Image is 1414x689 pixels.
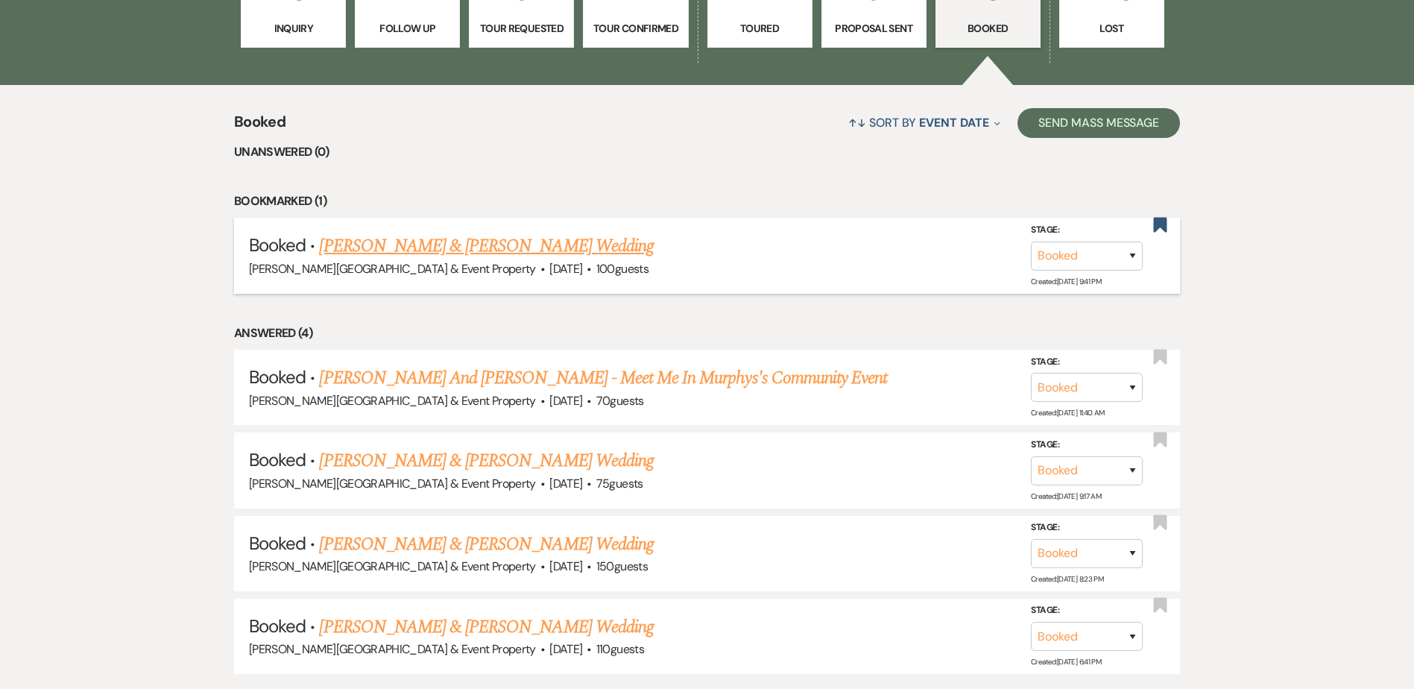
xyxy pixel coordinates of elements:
[249,233,306,257] span: Booked
[364,20,450,37] p: Follow Up
[1031,574,1103,584] span: Created: [DATE] 8:23 PM
[234,142,1180,162] li: Unanswered (0)
[1069,20,1155,37] p: Lost
[549,393,582,409] span: [DATE]
[1031,657,1101,667] span: Created: [DATE] 6:41 PM
[234,192,1180,211] li: Bookmarked (1)
[319,531,653,558] a: [PERSON_NAME] & [PERSON_NAME] Wedding
[234,110,285,142] span: Booked
[848,115,866,130] span: ↑↓
[549,476,582,491] span: [DATE]
[249,448,306,471] span: Booked
[1031,408,1104,418] span: Created: [DATE] 11:40 AM
[319,614,653,641] a: [PERSON_NAME] & [PERSON_NAME] Wedding
[249,641,536,657] span: [PERSON_NAME][GEOGRAPHIC_DATA] & Event Property
[249,476,536,491] span: [PERSON_NAME][GEOGRAPHIC_DATA] & Event Property
[249,559,536,574] span: [PERSON_NAME][GEOGRAPHIC_DATA] & Event Property
[249,532,306,555] span: Booked
[249,261,536,277] span: [PERSON_NAME][GEOGRAPHIC_DATA] & Event Property
[1031,491,1101,501] span: Created: [DATE] 9:17 AM
[1031,277,1101,286] span: Created: [DATE] 9:41 PM
[596,476,643,491] span: 75 guests
[319,447,653,474] a: [PERSON_NAME] & [PERSON_NAME] Wedding
[1017,108,1180,138] button: Send Mass Message
[831,20,917,37] p: Proposal Sent
[234,324,1180,343] li: Answered (4)
[593,20,678,37] p: Tour Confirmed
[250,20,336,37] p: Inquiry
[919,115,988,130] span: Event Date
[1031,222,1143,239] label: Stage:
[596,641,644,657] span: 110 guests
[249,365,306,388] span: Booked
[249,393,536,409] span: [PERSON_NAME][GEOGRAPHIC_DATA] & Event Property
[717,20,803,37] p: Toured
[319,233,653,259] a: [PERSON_NAME] & [PERSON_NAME] Wedding
[1031,603,1143,619] label: Stage:
[1031,520,1143,536] label: Stage:
[596,559,648,574] span: 150 guests
[1031,437,1143,453] label: Stage:
[479,20,564,37] p: Tour Requested
[319,365,887,391] a: [PERSON_NAME] And [PERSON_NAME] - Meet Me In Murphys's Community Event
[249,614,306,638] span: Booked
[842,103,1006,142] button: Sort By Event Date
[596,261,648,277] span: 100 guests
[549,641,582,657] span: [DATE]
[549,559,582,574] span: [DATE]
[1031,354,1143,371] label: Stage:
[945,20,1031,37] p: Booked
[596,393,644,409] span: 70 guests
[549,261,582,277] span: [DATE]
